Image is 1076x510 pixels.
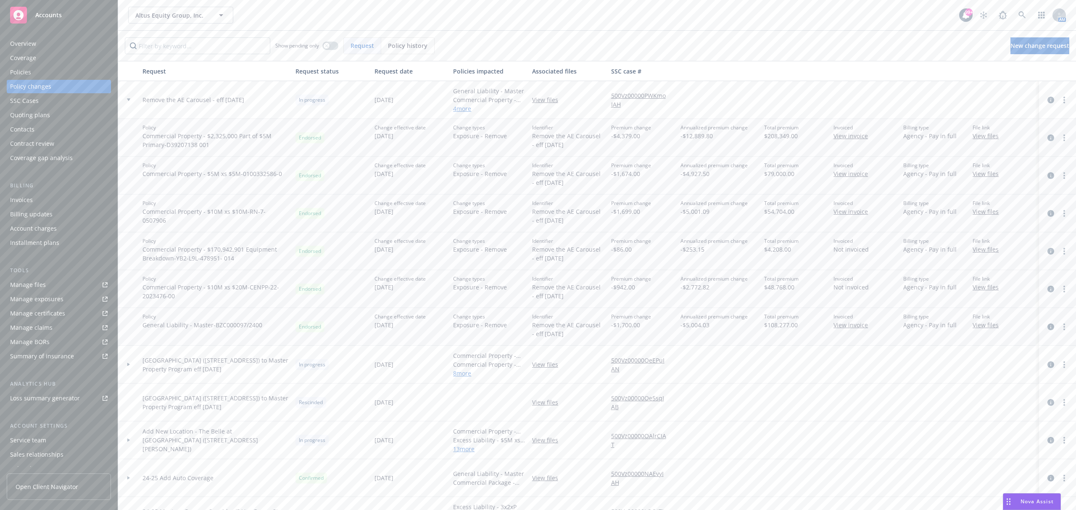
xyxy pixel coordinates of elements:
span: [DATE] [374,473,393,482]
a: Report a Bug [994,7,1011,24]
a: more [1059,322,1069,332]
div: Toggle Row Expanded [118,270,139,308]
span: -$5,004.03 [680,321,748,329]
a: more [1059,284,1069,294]
a: 500Vz00000OeEPuIAN [611,356,674,373]
a: circleInformation [1046,95,1056,105]
span: $108,277.00 [764,321,799,329]
a: more [1059,246,1069,256]
span: Not invoiced [833,283,869,292]
span: [DATE] [374,245,426,254]
span: Exposure - Remove [453,245,507,254]
span: Annualized premium change [680,237,748,245]
div: Billing [7,181,111,190]
span: File link [973,162,1005,169]
a: 13 more [453,444,525,453]
span: -$12,889.80 [680,131,748,140]
span: Rescinded [299,399,323,406]
span: Invoiced [833,275,869,283]
span: Total premium [764,200,799,207]
a: more [1059,397,1069,407]
a: Coverage [7,51,111,65]
a: circleInformation [1046,397,1056,407]
span: Identifier [532,200,604,207]
a: Billing updates [7,208,111,221]
span: Commercial Property - $20M xs $30M [453,360,525,369]
span: Remove the AE Carousel - eff [DATE] [532,245,604,263]
a: Contacts [7,123,111,136]
span: Total premium [764,275,799,283]
span: [DATE] [374,169,426,178]
span: Identifier [532,237,604,245]
a: Coverage gap analysis [7,151,111,165]
span: Total premium [764,162,799,169]
span: -$5,001.09 [680,207,748,216]
span: Remove the AE Carousel - eff [DATE] [532,321,604,338]
div: Manage certificates [10,307,65,320]
span: In progress [299,361,325,368]
span: [DATE] [374,283,426,292]
a: 500Vz00000Oe5sqIAB [611,394,674,411]
a: View files [532,360,565,369]
span: -$4,379.00 [611,131,651,140]
div: Toggle Row Expanded [118,384,139,421]
div: Quoting plans [10,108,50,122]
a: circleInformation [1046,284,1056,294]
span: Commercial Property - $10M xs $20M [453,95,525,104]
span: [DATE] [374,207,426,216]
span: Endorsed [299,285,321,293]
a: Invoices [7,193,111,207]
a: 500Vz00000PWKmoIAH [611,91,674,109]
span: Policy [142,162,282,169]
a: View files [973,169,1005,178]
div: SSC case # [611,67,674,76]
span: Agency - Pay in full [903,169,957,178]
span: Remove the AE Carousel - eff [DATE] [532,169,604,187]
a: Stop snowing [975,7,992,24]
span: General Liability - Master - BZC000097/2400 [142,321,262,329]
span: Endorsed [299,172,321,179]
a: View files [532,398,565,407]
span: Add New Location - The Belle at [GEOGRAPHIC_DATA] ([STREET_ADDRESS][PERSON_NAME]) [142,427,289,453]
span: $79,000.00 [764,169,799,178]
div: Policies impacted [453,67,525,76]
div: Toggle Row Expanded [118,308,139,346]
button: Request [139,61,292,81]
span: Change types [453,275,507,283]
span: Identifier [532,162,604,169]
span: Premium change [611,124,651,131]
span: Agency - Pay in full [903,283,957,292]
div: Related accounts [10,462,58,476]
span: Accounts [35,12,62,18]
div: Manage files [10,278,46,292]
span: Request [351,41,374,50]
div: Loss summary generator [10,392,80,405]
span: Premium change [611,200,651,207]
span: 24-25 Add Auto Coverage [142,473,214,482]
a: Policies [7,66,111,79]
span: Exposure - Remove [453,169,507,178]
a: Search [1014,7,1031,24]
a: Manage certificates [7,307,111,320]
span: Change types [453,200,507,207]
span: -$1,700.00 [611,321,651,329]
span: Invoiced [833,237,869,245]
a: Manage BORs [7,335,111,349]
div: Toggle Row Expanded [118,459,139,497]
div: Summary of insurance [10,350,74,363]
span: In progress [299,96,325,104]
span: Invoiced [833,200,875,207]
span: Policy [142,237,289,245]
span: Remove the AE Carousel - eff [DATE] [142,95,244,104]
span: Exposure - Remove [453,207,507,216]
span: -$2,772.82 [680,283,748,292]
span: Billing type [903,200,957,207]
span: Commercial Property - [GEOGRAPHIC_DATA] [453,427,525,436]
span: Policy [142,200,289,207]
span: Endorsed [299,134,321,142]
span: Annualized premium change [680,313,748,321]
a: Policy changes [7,80,111,93]
div: Toggle Row Expanded [118,81,139,119]
a: View files [973,245,1005,254]
span: Annualized premium change [680,124,748,131]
